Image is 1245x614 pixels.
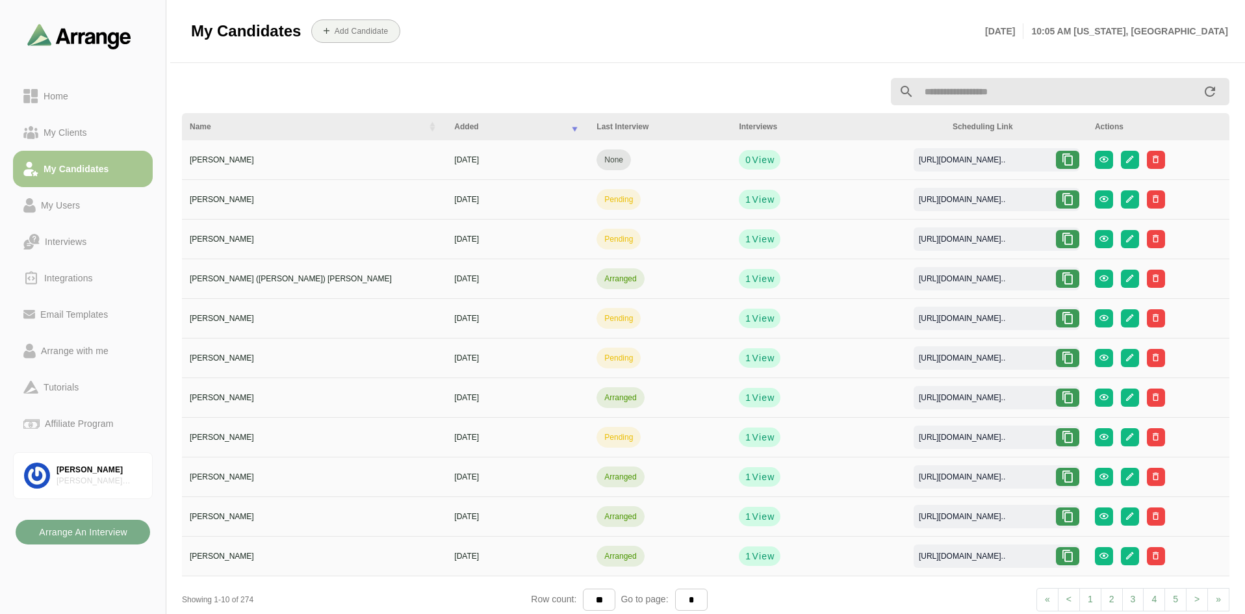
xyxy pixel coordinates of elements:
button: 1View [739,388,780,407]
div: arranged [604,550,636,562]
span: > [1194,594,1200,604]
span: Go to page: [615,594,674,604]
span: View [751,431,775,444]
div: [DATE] [454,392,581,403]
div: Added [454,121,561,133]
span: View [751,391,775,404]
div: [PERSON_NAME] [190,154,439,166]
div: Email Templates [35,307,113,322]
div: Last Interview [597,121,723,133]
p: [DATE] [985,23,1023,39]
div: [URL][DOMAIN_NAME].. [908,511,1016,522]
div: [URL][DOMAIN_NAME].. [908,154,1016,166]
div: Arrange with me [36,343,114,359]
div: [PERSON_NAME] Associates [57,476,142,487]
a: Interviews [13,224,153,260]
div: [PERSON_NAME] [190,471,439,483]
div: [DATE] [454,550,581,562]
a: 4 [1143,588,1165,611]
div: Tutorials [38,379,84,395]
div: [PERSON_NAME] [190,352,439,364]
div: None [604,154,623,166]
button: 1View [739,229,780,249]
span: View [751,470,775,483]
a: My Candidates [13,151,153,187]
a: Email Templates [13,296,153,333]
button: Add Candidate [311,19,400,43]
div: Home [38,88,73,104]
button: 1View [739,348,780,368]
strong: 1 [745,352,751,365]
div: Scheduling Link [953,121,1079,133]
div: [DATE] [454,431,581,443]
a: Home [13,78,153,114]
button: 1View [739,546,780,566]
div: Showing 1-10 of 274 [182,594,531,606]
div: pending [604,352,633,364]
div: [PERSON_NAME] ([PERSON_NAME]) [PERSON_NAME] [190,273,439,285]
strong: 1 [745,391,751,404]
span: View [751,193,775,206]
a: Tutorials [13,369,153,405]
div: [DATE] [454,471,581,483]
span: View [751,550,775,563]
span: View [751,312,775,325]
div: arranged [604,511,636,522]
div: [DATE] [454,273,581,285]
div: pending [604,233,633,245]
div: [URL][DOMAIN_NAME].. [908,273,1016,285]
span: Row count: [531,594,583,604]
button: 1View [739,467,780,487]
b: Add Candidate [334,27,389,36]
div: [URL][DOMAIN_NAME].. [908,471,1016,483]
div: [DATE] [454,233,581,245]
button: 1View [739,428,780,447]
div: pending [604,194,633,205]
strong: 1 [745,272,751,285]
div: [PERSON_NAME] [190,233,439,245]
div: [DATE] [454,154,581,166]
button: 1View [739,507,780,526]
div: [DATE] [454,511,581,522]
strong: 0 [745,153,751,166]
a: [PERSON_NAME][PERSON_NAME] Associates [13,452,153,499]
div: My Users [36,198,85,213]
div: Integrations [39,270,98,286]
a: Affiliate Program [13,405,153,442]
div: [DATE] [454,352,581,364]
div: pending [604,313,633,324]
div: [URL][DOMAIN_NAME].. [908,313,1016,324]
a: My Clients [13,114,153,151]
a: 3 [1122,588,1144,611]
div: My Candidates [38,161,114,177]
button: Arrange An Interview [16,520,150,544]
strong: 1 [745,550,751,563]
strong: 1 [745,470,751,483]
a: My Users [13,187,153,224]
div: [DATE] [454,313,581,324]
div: Actions [1095,121,1222,133]
span: View [751,272,775,285]
button: 1View [739,269,780,288]
div: Interviews [739,121,937,133]
div: [PERSON_NAME] [190,313,439,324]
div: [DATE] [454,194,581,205]
div: [URL][DOMAIN_NAME].. [908,550,1016,562]
div: [URL][DOMAIN_NAME].. [908,392,1016,403]
a: 2 [1101,588,1123,611]
div: Interviews [40,234,92,249]
div: [PERSON_NAME] [190,550,439,562]
div: [PERSON_NAME] [190,194,439,205]
div: [PERSON_NAME] [57,465,142,476]
span: » [1216,594,1221,604]
div: My Clients [38,125,92,140]
b: Arrange An Interview [38,520,127,544]
span: View [751,233,775,246]
div: arranged [604,471,636,483]
div: arranged [604,273,636,285]
a: Arrange with me [13,333,153,369]
div: [URL][DOMAIN_NAME].. [908,431,1016,443]
span: View [751,352,775,365]
strong: 1 [745,193,751,206]
button: 1View [739,309,780,328]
